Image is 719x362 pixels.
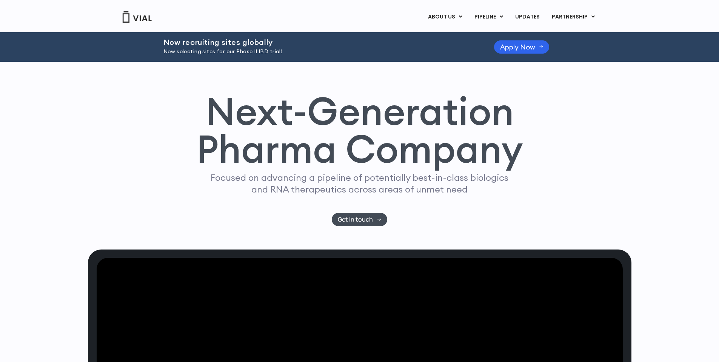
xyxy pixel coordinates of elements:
[332,213,387,226] a: Get in touch
[122,11,152,23] img: Vial Logo
[546,11,601,23] a: PARTNERSHIPMenu Toggle
[163,38,475,46] h2: Now recruiting sites globally
[494,40,550,54] a: Apply Now
[468,11,509,23] a: PIPELINEMenu Toggle
[500,44,535,50] span: Apply Now
[422,11,468,23] a: ABOUT USMenu Toggle
[208,172,512,195] p: Focused on advancing a pipeline of potentially best-in-class biologics and RNA therapeutics acros...
[509,11,545,23] a: UPDATES
[338,217,373,222] span: Get in touch
[163,48,475,56] p: Now selecting sites for our Phase II IBD trial!
[196,92,523,168] h1: Next-Generation Pharma Company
